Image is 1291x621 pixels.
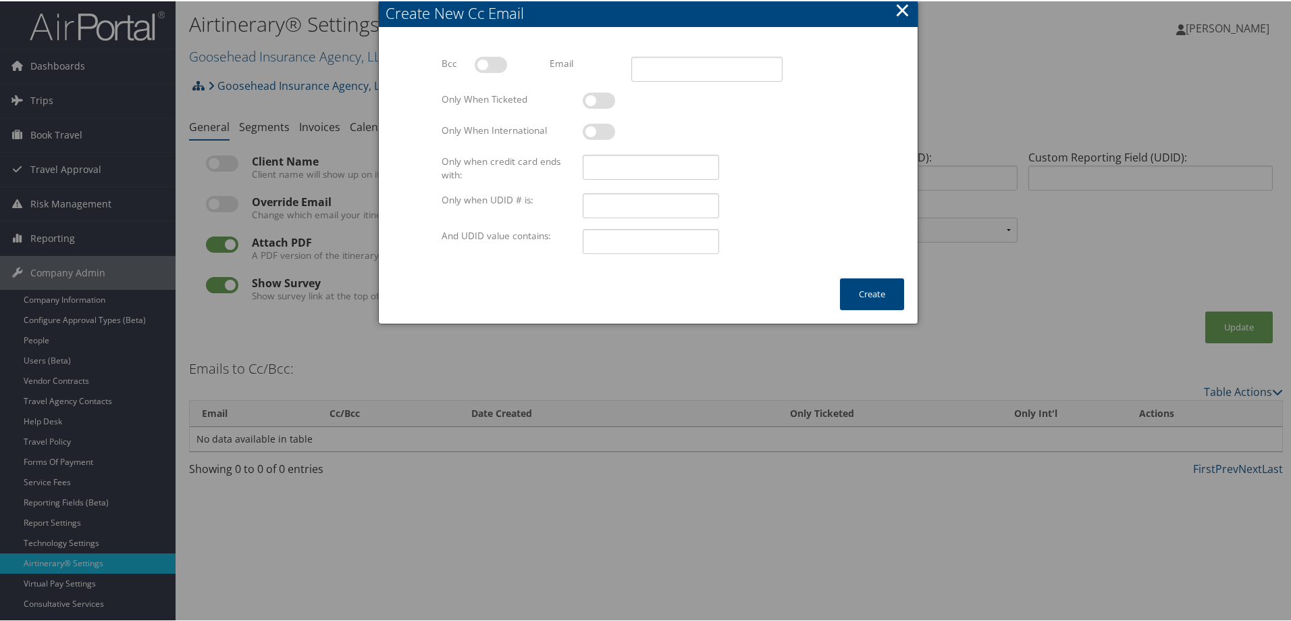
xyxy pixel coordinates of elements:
label: Only When International [436,122,577,136]
label: Only when credit card ends with: [436,153,577,181]
label: Only When Ticketed [436,91,577,105]
label: And UDID value contains: [436,228,577,241]
label: Bcc [436,55,469,69]
label: Email [544,55,625,69]
label: Only when UDID # is: [436,192,577,205]
button: Create [840,277,904,309]
div: Create New Cc Email [386,1,918,22]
